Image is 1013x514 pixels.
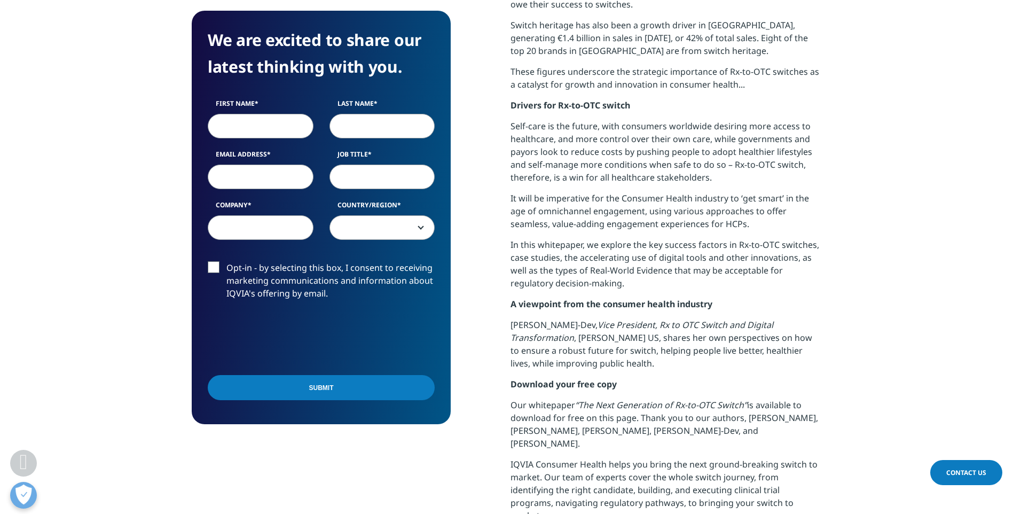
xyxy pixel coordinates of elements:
[208,99,313,114] label: First Name
[511,66,819,90] span: These figures underscore the strategic importance of Rx-to-OTC switches as a catalyst for growth ...
[511,99,630,111] span: Drivers for Rx-to-OTC switch
[511,378,617,390] span: Download your free copy
[511,319,773,344] em: Vice President, Rx to OTC Switch and Digital Transformation
[208,150,313,165] label: Email Address
[511,399,818,449] span: Our whitepaper is available to download for free on this page. Thank you to our authors, [PERSON_...
[511,19,808,57] span: Switch heritage has also been a growth driver in [GEOGRAPHIC_DATA], generating €1.4 billion in sa...
[511,120,812,183] span: Self-care is the future, with consumers worldwide desiring more access to healthcare, and more co...
[511,192,809,230] span: It will be imperative for the Consumer Health industry to ‘get smart’ in the age of omnichannel e...
[575,399,747,411] em: “The Next Generation of Rx-to-OTC Switch”
[208,317,370,359] iframe: reCAPTCHA
[511,319,812,369] span: [PERSON_NAME]-Dev, , [PERSON_NAME] US, shares her own perspectives on how to ensure a robust futu...
[208,375,435,400] input: Submit
[511,298,712,310] span: A viewpoint from the consumer health industry
[930,460,1002,485] a: Contact Us
[208,200,313,215] label: Company
[946,468,986,477] span: Contact Us
[208,27,435,80] h4: We are excited to share our latest thinking with you.
[329,150,435,165] label: Job Title
[329,99,435,114] label: Last Name
[511,239,819,289] span: In this whitepaper, we explore the key success factors in Rx-to-OTC switches, case studies, the a...
[208,261,435,306] label: Opt-in - by selecting this box, I consent to receiving marketing communications and information a...
[10,482,37,509] button: Open Preferences
[329,200,435,215] label: Country/Region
